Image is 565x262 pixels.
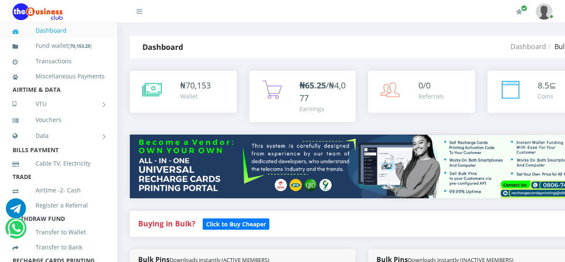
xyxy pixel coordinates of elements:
[521,5,527,11] span: Renew/Upgrade Subscription
[536,3,552,20] img: User
[299,104,348,113] div: Earnings
[299,80,346,104] span: /₦4,077
[13,196,105,215] a: Register a Referral
[249,71,356,122] a: ₦65.25/₦4,077 Earnings
[13,181,105,200] a: Airtime -2- Cash
[13,36,105,56] a: Fund wallet[70,153.25]
[511,42,546,51] a: Dashboard
[6,205,26,218] a: Chat for support
[142,42,183,52] strong: Dashboard
[206,220,266,228] b: Click to Buy Cheaper
[186,80,211,91] span: 70,153
[368,71,475,113] a: 0/0 Referrals
[13,125,105,146] a: Data
[130,71,237,113] a: ₦70,153 Wallet
[68,43,92,49] small: [ ]
[180,79,211,92] div: ₦
[180,92,211,101] div: Wallet
[13,223,105,242] a: Transfer to Wallet
[538,80,549,91] span: 8.5
[516,8,522,15] i: Renew/Upgrade Subscription
[418,92,444,101] div: Referrals
[538,92,556,101] div: Coins
[13,93,105,114] a: VTU
[299,80,326,91] b: ₦65.25
[13,238,105,257] a: Transfer to Bank
[138,218,195,228] strong: Buying in Bulk?
[203,218,269,228] a: Click to Buy Cheaper
[13,52,105,71] a: Transactions
[70,43,90,49] b: 70,153.25
[13,21,105,40] a: Dashboard
[13,67,105,86] a: Miscellaneous Payments
[538,79,556,92] div: ⊆
[13,154,105,173] a: Cable TV, Electricity
[13,3,63,20] img: Logo
[13,110,105,130] a: Vouchers
[418,80,431,91] span: 0/0
[8,224,25,238] a: Chat for support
